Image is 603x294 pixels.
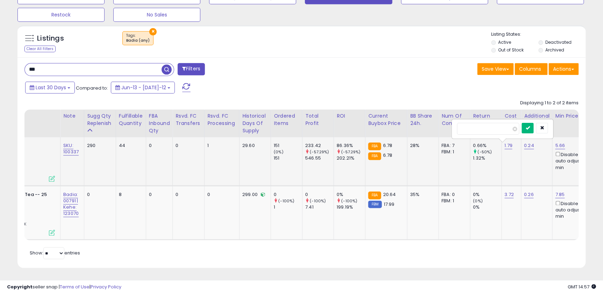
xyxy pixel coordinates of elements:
[473,204,501,210] div: 0%
[568,283,596,290] span: 2025-08-12 14:57 GMT
[410,142,433,149] div: 28%
[126,38,150,43] div: Badia (any)
[149,28,157,35] button: ×
[442,149,465,155] div: FBM: 1
[442,198,465,204] div: FBM: 1
[126,33,150,43] span: Tags :
[519,65,541,72] span: Columns
[515,63,547,75] button: Columns
[274,112,299,127] div: Ordered Items
[274,155,302,161] div: 151
[383,191,396,198] span: 20.64
[520,100,579,106] div: Displaying 1 to 2 of 2 items
[119,142,141,149] div: 44
[410,191,433,198] div: 35%
[498,47,524,53] label: Out of Stock
[310,198,326,204] small: (-100%)
[24,45,56,52] div: Clear All Filters
[84,110,116,137] th: Please note that this number is a calculation based on your required days of coverage and your ve...
[305,142,333,149] div: 233.42
[63,142,79,155] a: SKU: 100337
[473,155,501,161] div: 1.32%
[368,191,381,199] small: FBA
[178,63,205,75] button: Filters
[555,191,565,198] a: 7.85
[87,191,110,198] div: 0
[76,85,108,91] span: Compared to:
[207,142,234,149] div: 1
[545,47,564,53] label: Archived
[473,112,498,127] div: Return Rate
[175,142,199,149] div: 0
[442,191,465,198] div: FBA: 0
[337,204,365,210] div: 199.19%
[242,191,265,198] div: 299.00
[60,283,89,290] a: Terms of Use
[207,191,234,198] div: 0
[555,112,591,120] div: Min Price
[310,149,329,155] small: (-57.29%)
[305,155,333,161] div: 546.55
[111,82,175,93] button: Jun-13 - [DATE]-12
[442,142,465,149] div: FBA: 7
[368,201,382,208] small: FBM
[504,112,518,120] div: Cost
[87,142,110,149] div: 290
[30,250,80,256] span: Show: entries
[473,198,483,204] small: (0%)
[337,155,365,161] div: 202.21%
[555,150,589,171] div: Disable auto adjust min
[545,39,572,45] label: Deactivated
[368,152,381,160] small: FBA
[121,84,166,91] span: Jun-13 - [DATE]-12
[37,34,64,43] h5: Listings
[305,112,331,127] div: Total Profit
[175,191,199,198] div: 0
[524,191,534,198] a: 0.26
[119,191,141,198] div: 8
[341,149,360,155] small: (-57.29%)
[383,201,394,208] span: 17.99
[555,142,565,149] a: 5.66
[524,112,550,127] div: Additional Cost
[242,112,268,134] div: Historical Days Of Supply
[25,82,75,93] button: Last 30 Days
[242,142,265,149] div: 29.60
[149,142,167,149] div: 0
[337,191,365,198] div: 0%
[491,31,586,38] p: Listing States:
[305,191,333,198] div: 0
[337,112,362,120] div: ROI
[17,8,105,22] button: Restock
[36,84,66,91] span: Last 30 Days
[383,142,392,149] span: 6.78
[548,63,579,75] button: Actions
[274,142,302,149] div: 151
[368,112,404,127] div: Current Buybox Price
[119,112,143,127] div: Fulfillable Quantity
[341,198,357,204] small: (-100%)
[442,112,467,127] div: Num of Comp.
[473,191,501,198] div: 0%
[7,283,33,290] strong: Copyright
[274,204,302,210] div: 1
[477,63,514,75] button: Save View
[7,284,121,290] div: seller snap | |
[504,142,512,149] a: 1.79
[87,112,113,127] div: Sugg Qty Replenish
[478,149,492,155] small: (-50%)
[91,283,121,290] a: Privacy Policy
[274,149,283,155] small: (0%)
[278,198,294,204] small: (-100%)
[504,191,514,198] a: 3.72
[383,152,392,159] span: 6.78
[113,8,200,22] button: No Sales
[473,142,501,149] div: 0.66%
[63,191,79,217] a: Badia: 00791 | Kehe: 123070
[63,112,81,120] div: Note
[305,204,333,210] div: 7.41
[410,112,436,127] div: BB Share 24h.
[274,191,302,198] div: 0
[337,142,365,149] div: 86.36%
[149,191,167,198] div: 0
